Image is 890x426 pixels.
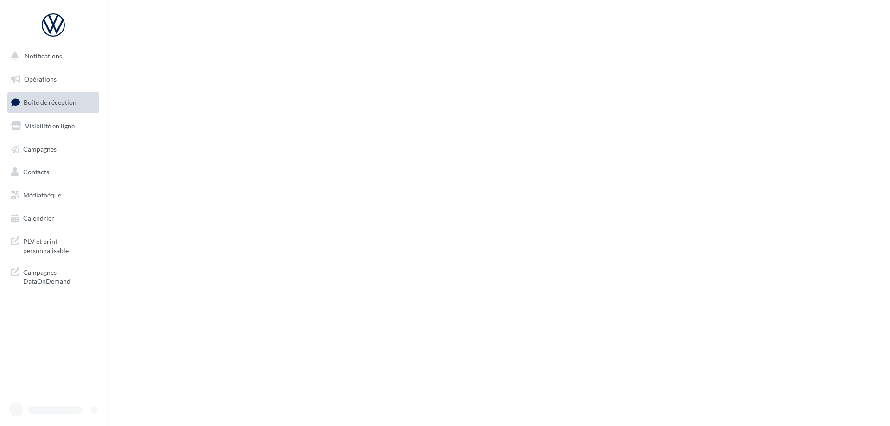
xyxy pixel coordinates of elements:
[6,262,101,290] a: Campagnes DataOnDemand
[6,92,101,112] a: Boîte de réception
[6,70,101,89] a: Opérations
[6,231,101,259] a: PLV et print personnalisable
[24,75,57,83] span: Opérations
[23,145,57,153] span: Campagnes
[25,52,62,60] span: Notifications
[23,266,95,286] span: Campagnes DataOnDemand
[6,162,101,182] a: Contacts
[25,122,75,130] span: Visibilité en ligne
[23,235,95,255] span: PLV et print personnalisable
[6,46,97,66] button: Notifications
[23,214,54,222] span: Calendrier
[6,185,101,205] a: Médiathèque
[24,98,76,106] span: Boîte de réception
[23,168,49,176] span: Contacts
[6,209,101,228] a: Calendrier
[23,191,61,199] span: Médiathèque
[6,140,101,159] a: Campagnes
[6,116,101,136] a: Visibilité en ligne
